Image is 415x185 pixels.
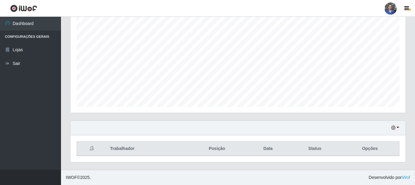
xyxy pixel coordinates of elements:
th: Opções [341,142,399,156]
th: Status [289,142,341,156]
th: Data [247,142,289,156]
a: iWof [402,175,410,180]
img: CoreUI Logo [10,5,37,12]
th: Posição [187,142,247,156]
span: © 2025 . [66,174,91,181]
th: Trabalhador [106,142,187,156]
span: IWOF [66,175,77,180]
span: Desenvolvido por [369,174,410,181]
